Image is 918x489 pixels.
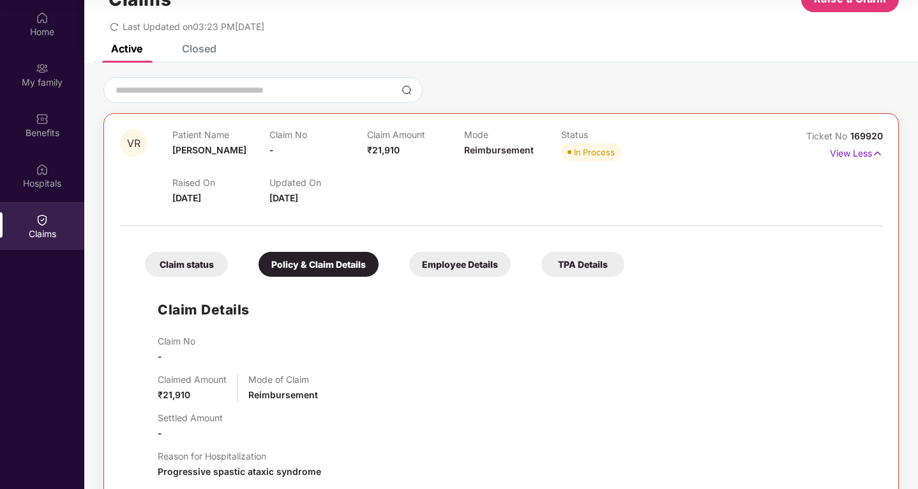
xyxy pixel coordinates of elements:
[36,12,49,24] img: svg+xml;base64,PHN2ZyBpZD0iSG9tZSIgeG1sbnM9Imh0dHA6Ly93d3cudzMub3JnLzIwMDAvc3ZnIiB3aWR0aD0iMjAiIG...
[367,144,400,155] span: ₹21,910
[123,21,264,32] span: Last Updated on 03:23 PM[DATE]
[158,389,190,400] span: ₹21,910
[269,192,298,203] span: [DATE]
[158,451,321,462] p: Reason for Hospitalization
[259,252,379,277] div: Policy & Claim Details
[561,129,658,140] p: Status
[158,412,223,423] p: Settled Amount
[36,62,49,75] img: svg+xml;base64,PHN2ZyB3aWR0aD0iMjAiIGhlaWdodD0iMjAiIHZpZXdCb3g9IjAgMCAyMCAyMCIgZmlsbD0ibm9uZSIgeG...
[269,144,274,155] span: -
[110,21,119,32] span: redo
[158,351,162,362] span: -
[111,42,142,55] div: Active
[464,144,534,155] span: Reimbursement
[172,144,246,155] span: [PERSON_NAME]
[464,129,561,140] p: Mode
[367,129,464,140] p: Claim Amount
[541,252,624,277] div: TPA Details
[36,113,49,125] img: svg+xml;base64,PHN2ZyBpZD0iQmVuZWZpdHMiIHhtbG5zPSJodHRwOi8vd3d3LnczLm9yZy8yMDAwL3N2ZyIgd2lkdGg9Ij...
[806,130,850,141] span: Ticket No
[409,252,511,277] div: Employee Details
[248,389,318,400] span: Reimbursement
[172,192,201,203] span: [DATE]
[158,374,227,385] p: Claimed Amount
[158,299,250,320] h1: Claim Details
[158,428,162,439] span: -
[172,129,269,140] p: Patient Name
[158,466,321,477] span: Progressive spastic ataxic syndrome
[402,85,412,95] img: svg+xml;base64,PHN2ZyBpZD0iU2VhcmNoLTMyeDMyIiB4bWxucz0iaHR0cDovL3d3dy53My5vcmcvMjAwMC9zdmciIHdpZH...
[36,163,49,176] img: svg+xml;base64,PHN2ZyBpZD0iSG9zcGl0YWxzIiB4bWxucz0iaHR0cDovL3d3dy53My5vcmcvMjAwMC9zdmciIHdpZHRoPS...
[248,374,318,385] p: Mode of Claim
[830,143,883,160] p: View Less
[172,177,269,188] p: Raised On
[158,336,195,346] p: Claim No
[145,252,228,277] div: Claim status
[269,129,366,140] p: Claim No
[127,138,140,149] span: VR
[182,42,216,55] div: Closed
[872,146,883,160] img: svg+xml;base64,PHN2ZyB4bWxucz0iaHR0cDovL3d3dy53My5vcmcvMjAwMC9zdmciIHdpZHRoPSIxNyIgaGVpZ2h0PSIxNy...
[269,177,366,188] p: Updated On
[850,130,883,141] span: 169920
[36,213,49,226] img: svg+xml;base64,PHN2ZyBpZD0iQ2xhaW0iIHhtbG5zPSJodHRwOi8vd3d3LnczLm9yZy8yMDAwL3N2ZyIgd2lkdGg9IjIwIi...
[574,146,615,159] div: In Process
